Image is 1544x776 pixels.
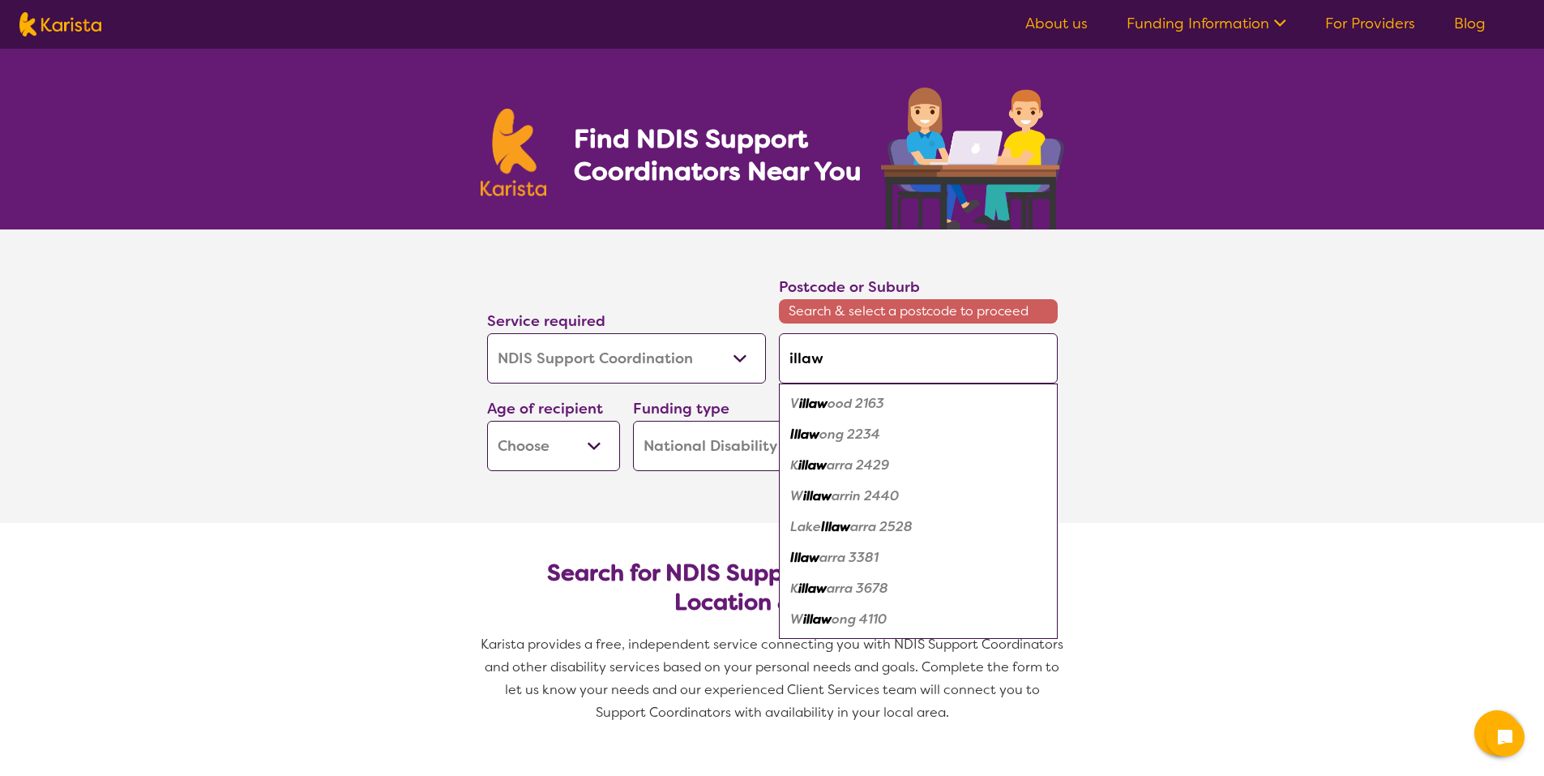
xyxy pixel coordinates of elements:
em: illaw [798,580,827,597]
em: Lake [790,518,821,535]
button: Channel Menu [1474,710,1520,756]
a: Blog [1454,14,1486,33]
div: Willawarrin 2440 [787,481,1050,512]
em: arra 3678 [827,580,888,597]
em: K [790,457,798,474]
em: arra 2429 [827,457,889,474]
em: V [790,395,799,412]
div: Killawarra 2429 [787,450,1050,481]
a: Funding Information [1127,14,1286,33]
em: illaw [799,395,828,412]
div: Illawarra 3381 [787,542,1050,573]
em: W [790,487,803,504]
em: illaw [798,457,827,474]
em: ong 4110 [832,611,887,628]
label: Funding type [633,399,729,418]
em: arra 3381 [819,549,879,566]
img: support-coordination [881,88,1064,229]
div: Willawong 4110 [787,604,1050,635]
em: Illaw [790,426,819,443]
span: Karista provides a free, independent service connecting you with NDIS Support Coordinators and ot... [481,636,1067,721]
div: Illawong 2234 [787,419,1050,450]
label: Service required [487,311,605,331]
em: ong 2234 [819,426,880,443]
em: arra 2528 [850,518,913,535]
div: Lake Illawarra 2528 [787,512,1050,542]
em: W [790,611,803,628]
a: About us [1025,14,1088,33]
em: Illaw [821,518,850,535]
em: illaw [803,611,832,628]
img: Karista logo [481,109,547,196]
em: Illaw [790,549,819,566]
em: illaw [803,487,832,504]
em: arrin 2440 [832,487,899,504]
img: Karista logo [19,12,101,36]
div: Killawarra 3678 [787,573,1050,604]
a: For Providers [1325,14,1415,33]
div: Villawood 2163 [787,388,1050,419]
label: Postcode or Suburb [779,277,920,297]
h2: Search for NDIS Support Coordinators by Location & Needs [500,559,1045,617]
em: K [790,580,798,597]
span: Search & select a postcode to proceed [779,299,1058,324]
label: Age of recipient [487,399,603,418]
input: Type [779,333,1058,384]
em: ood 2163 [828,395,884,412]
h1: Find NDIS Support Coordinators Near You [574,122,874,187]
